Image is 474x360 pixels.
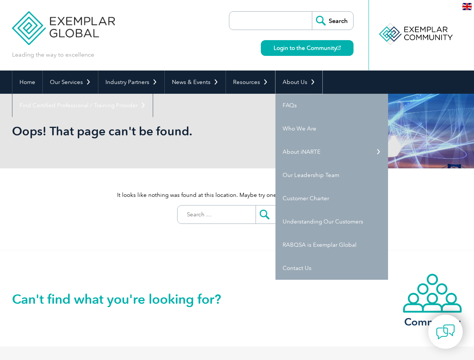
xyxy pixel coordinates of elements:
[12,191,462,199] p: It looks like nothing was found at this location. Maybe try one of the links below or a search?
[12,51,94,59] p: Leading the way to excellence
[337,46,341,50] img: open_square.png
[43,70,98,94] a: Our Services
[261,40,354,56] a: Login to the Community
[275,256,388,280] a: Contact Us
[165,70,226,94] a: News & Events
[402,273,462,313] img: icon-community.webp
[275,187,388,210] a: Customer Charter
[312,12,353,30] input: Search
[256,205,297,223] input: Submit
[275,210,388,233] a: Understanding Our Customers
[275,233,388,256] a: RABQSA is Exemplar Global
[275,163,388,187] a: Our Leadership Team
[275,117,388,140] a: Who We Are
[98,70,164,94] a: Industry Partners
[12,94,153,117] a: Find Certified Professional / Training Provider
[275,140,388,163] a: About iNARTE
[12,70,42,94] a: Home
[275,94,388,117] a: FAQs
[436,322,455,341] img: contact-chat.png
[12,124,300,138] h1: Oops! That page can't be found.
[275,70,322,94] a: About Us
[462,3,472,10] img: en
[12,293,237,305] h2: Can't find what you're looking for?
[226,70,275,94] a: Resources
[402,273,462,327] a: Community
[402,317,462,327] h3: Community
